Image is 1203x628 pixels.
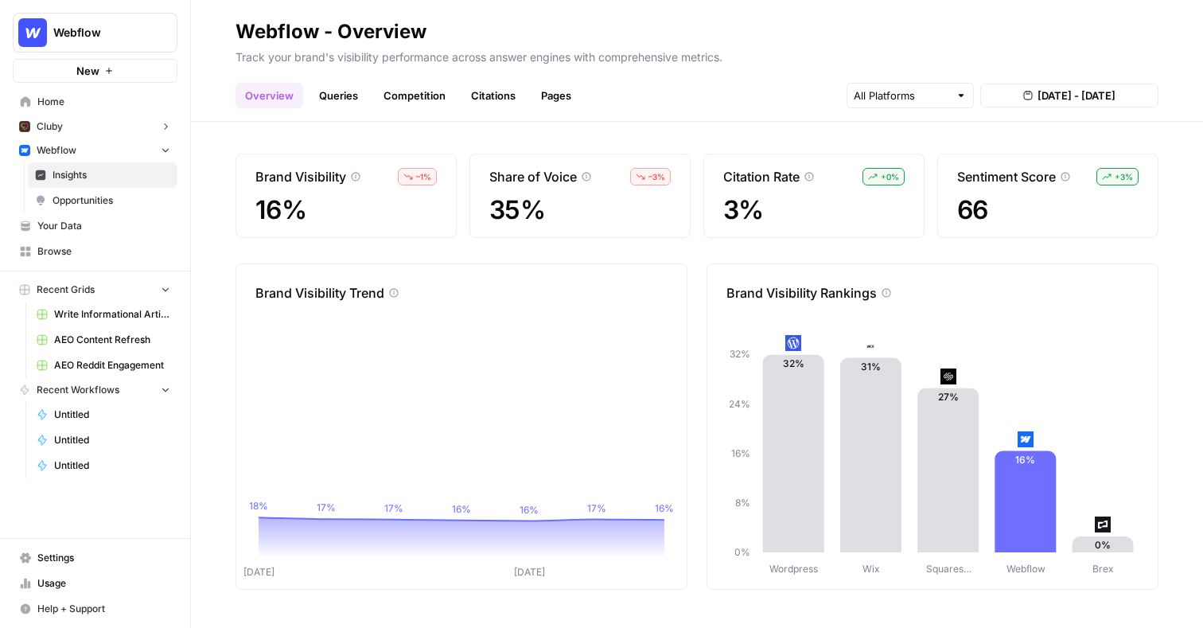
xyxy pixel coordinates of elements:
img: rqpn23ti8ee0mh07x01l8uehzy6z [785,335,801,351]
button: Cluby [13,115,177,138]
span: Your Data [37,219,170,233]
span: Help + Support [37,602,170,616]
text: 31% [861,361,881,373]
span: 66 [957,196,1139,224]
tspan: Wordpress [769,563,818,575]
p: Brand Visibility Trend [255,283,384,302]
button: Workspace: Webflow [13,13,177,53]
tspan: 18% [249,500,268,512]
button: Webflow [13,138,177,162]
p: Brand Visibility Rankings [726,283,877,302]
tspan: 32% [730,348,750,360]
div: Webflow - Overview [236,19,426,45]
button: Help + Support [13,596,177,622]
a: Citations [461,83,525,108]
span: New [76,63,99,79]
span: Webflow [53,25,150,41]
button: New [13,59,177,83]
input: All Platforms [854,88,949,103]
tspan: Webflow [1006,563,1045,575]
a: Competition [374,83,455,108]
img: aj82o1g5tjv0qhmtn0y67dfjsatu [862,338,878,354]
span: AEO Content Refresh [54,333,170,347]
tspan: 17% [317,501,336,513]
p: Track your brand's visibility performance across answer engines with comprehensive metrics. [236,45,1158,65]
tspan: 17% [587,502,606,514]
p: Brand Visibility [255,167,346,186]
tspan: [DATE] [243,566,274,578]
a: Pages [531,83,581,108]
span: 35% [489,196,671,224]
tspan: Brex [1092,563,1114,575]
text: 16% [1015,454,1035,466]
a: Settings [13,545,177,571]
text: 32% [783,357,804,369]
p: Sentiment Score [957,167,1056,186]
a: AEO Content Refresh [29,327,177,353]
a: Untitled [29,453,177,478]
p: Share of Voice [489,167,577,186]
span: – 1 % [416,170,431,183]
img: x9pvq66k5d6af0jwfjov4in6h5zj [19,121,30,132]
tspan: [DATE] [514,566,545,578]
tspan: 16% [655,502,674,514]
span: Untitled [54,408,170,422]
span: Home [37,95,170,109]
span: Settings [37,551,170,565]
tspan: 17% [384,502,403,514]
span: + 0 % [881,170,899,183]
a: Browse [13,239,177,264]
tspan: Squares… [926,563,971,575]
span: Untitled [54,458,170,473]
img: a1pu3e9a4sjoov2n4mw66knzy8l8 [19,145,30,156]
span: Recent Workflows [37,383,119,397]
tspan: 16% [731,447,750,459]
img: r62ylnxqpkxxzhvap3cpgzvzftzw [1095,517,1111,532]
span: AEO Reddit Engagement [54,358,170,373]
span: – 3 % [648,170,665,183]
a: Queries [310,83,368,108]
span: Browse [37,244,170,259]
a: Untitled [29,402,177,427]
text: 27% [938,391,959,403]
img: Webflow Logo [18,18,47,47]
tspan: 0% [734,546,750,558]
a: Home [13,89,177,115]
span: + 3 % [1115,170,1133,183]
button: Recent Grids [13,278,177,302]
a: Insights [28,162,177,188]
span: Insights [53,168,170,182]
span: Opportunities [53,193,170,208]
img: a1pu3e9a4sjoov2n4mw66knzy8l8 [1018,431,1034,447]
span: Untitled [54,433,170,447]
span: Cluby [37,119,63,134]
a: Usage [13,571,177,596]
a: Overview [236,83,303,108]
text: 0% [1095,539,1111,551]
span: [DATE] - [DATE] [1038,88,1115,103]
a: Opportunities [28,188,177,213]
a: Write Informational Article [29,302,177,327]
img: onsbemoa9sjln5gpq3z6gl4wfdvr [940,369,956,384]
button: Recent Workflows [13,378,177,402]
span: Recent Grids [37,283,95,297]
tspan: 8% [735,497,750,509]
button: [DATE] - [DATE] [980,84,1158,107]
a: Untitled [29,427,177,453]
span: Write Informational Article [54,307,170,322]
tspan: 16% [520,504,539,516]
span: 3% [723,196,905,224]
tspan: 16% [452,503,471,515]
a: Your Data [13,213,177,239]
tspan: Wix [862,563,880,575]
tspan: 24% [729,398,750,410]
span: 16% [255,196,437,224]
a: AEO Reddit Engagement [29,353,177,378]
span: Usage [37,576,170,591]
p: Citation Rate [723,167,800,186]
span: Webflow [37,143,76,158]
